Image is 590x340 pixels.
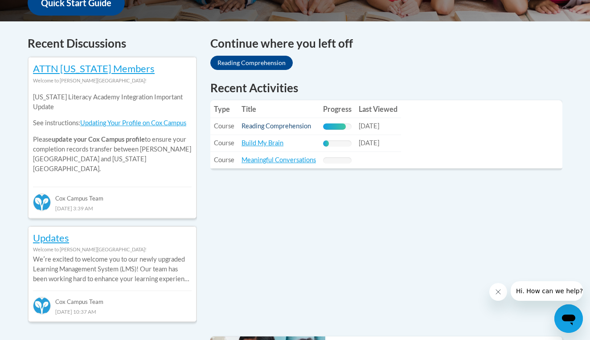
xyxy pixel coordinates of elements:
th: Progress [320,100,355,118]
a: Reading Comprehension [210,56,293,70]
h4: Continue where you left off [210,35,562,52]
a: Updating Your Profile on Cox Campus [80,119,186,127]
a: Meaningful Conversations [242,156,316,164]
a: Updates [33,232,69,244]
h4: Recent Discussions [28,35,197,52]
iframe: Close message [489,283,507,301]
div: Progress, % [323,123,346,130]
iframe: Button to launch messaging window [554,304,583,333]
a: ATTN [US_STATE] Members [33,62,155,74]
span: Course [214,139,234,147]
th: Type [210,100,238,118]
div: Cox Campus Team [33,187,192,203]
th: Last Viewed [355,100,401,118]
div: Please to ensure your completion records transfer between [PERSON_NAME][GEOGRAPHIC_DATA] and [US_... [33,86,192,180]
img: Cox Campus Team [33,297,51,315]
div: Cox Campus Team [33,291,192,307]
h1: Recent Activities [210,80,562,96]
div: [DATE] 10:37 AM [33,307,192,316]
div: [DATE] 3:39 AM [33,203,192,213]
th: Title [238,100,320,118]
a: Reading Comprehension [242,122,311,130]
p: [US_STATE] Literacy Academy Integration Important Update [33,92,192,112]
b: update your Cox Campus profile [52,135,145,143]
iframe: Message from company [511,281,583,301]
span: [DATE] [359,139,379,147]
span: Course [214,156,234,164]
div: Welcome to [PERSON_NAME][GEOGRAPHIC_DATA]! [33,76,192,86]
span: Course [214,122,234,130]
p: Weʹre excited to welcome you to our newly upgraded Learning Management System (LMS)! Our team has... [33,254,192,284]
span: [DATE] [359,122,379,130]
p: See instructions: [33,118,192,128]
img: Cox Campus Team [33,193,51,211]
div: Progress, % [323,140,329,147]
a: Build My Brain [242,139,283,147]
div: Welcome to [PERSON_NAME][GEOGRAPHIC_DATA]! [33,245,192,254]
